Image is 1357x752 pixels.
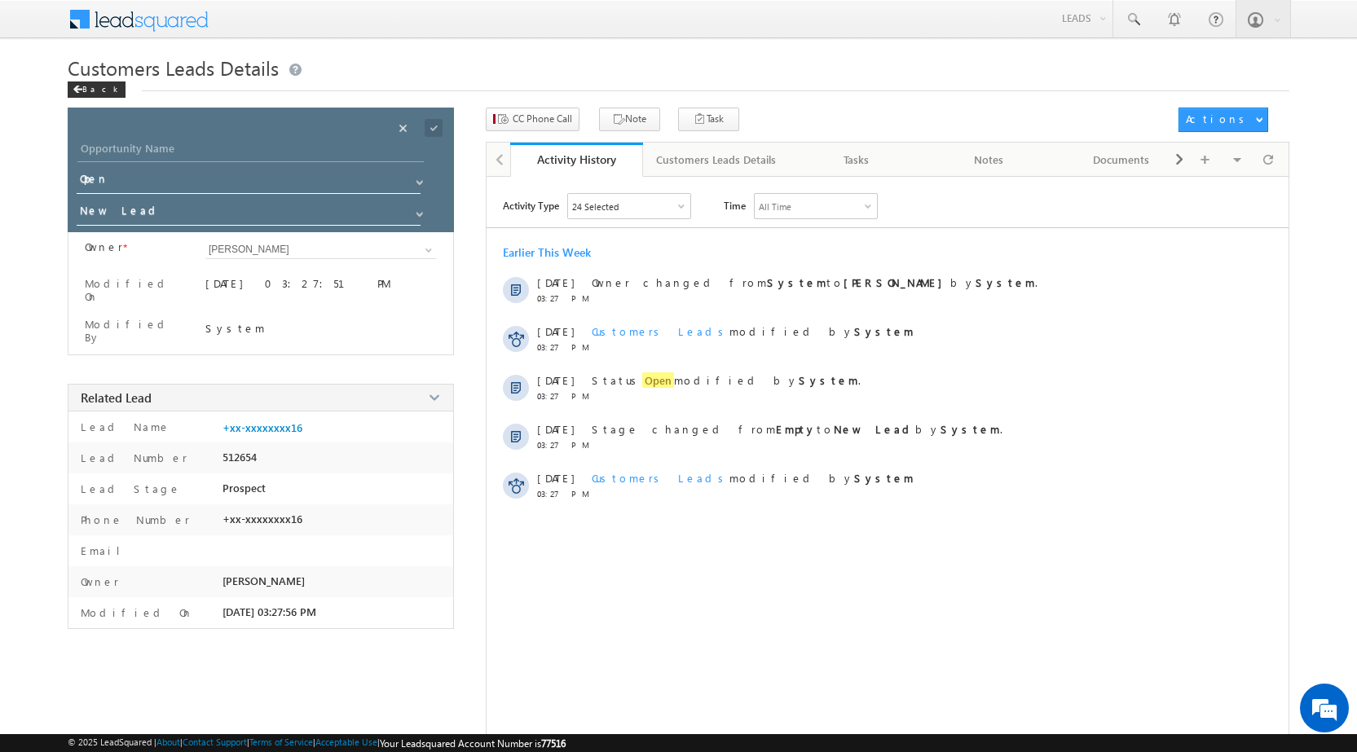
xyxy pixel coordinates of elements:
input: Opportunity Name Opportunity Name [77,139,424,162]
input: Stage [77,200,421,226]
div: Actions [1186,112,1250,126]
a: Contact Support [183,737,247,747]
label: Modified On [85,277,185,303]
label: Email [77,543,133,557]
label: Owner [85,240,123,253]
span: 03:27 PM [537,440,586,450]
span: 03:27 PM [537,293,586,303]
a: Customers Leads Details [643,143,791,177]
span: Activity Type [503,193,559,218]
strong: System [854,324,914,338]
a: Show All Items [408,170,428,187]
label: Phone Number [77,512,190,526]
label: Modified On [77,605,193,619]
span: Open [642,372,674,388]
div: 24 Selected [572,201,619,212]
strong: System [767,275,826,289]
button: Note [599,108,660,131]
span: [DATE] [537,471,574,485]
strong: Empty [776,422,817,436]
button: Actions [1179,108,1268,132]
span: Customers Leads [592,324,729,338]
div: Customers Leads Details [656,150,776,169]
a: Show All Items [416,242,437,258]
a: Notes [923,143,1056,177]
span: Related Lead [81,389,152,406]
label: Owner [77,574,119,588]
span: Status modified by . [592,372,861,388]
span: [DATE] [537,275,574,289]
strong: System [854,471,914,485]
input: Status [77,169,421,194]
div: Back [68,81,126,98]
a: +xx-xxxxxxxx16 [222,421,302,434]
a: Tasks [791,143,923,177]
label: Lead Name [77,420,170,433]
span: 03:27 PM [537,391,586,401]
a: Acceptable Use [315,737,377,747]
strong: System [976,275,1035,289]
span: [DATE] 03:27:56 PM [222,605,316,618]
div: All Time [759,201,791,212]
span: modified by [592,324,914,338]
span: 512654 [222,451,257,464]
div: Owner Changed,Status Changed,Stage Changed,Source Changed,Notes & 19 more.. [568,194,690,218]
a: Activity History [510,143,643,177]
span: Your Leadsquared Account Number is [380,737,566,750]
div: Earlier This Week [503,244,591,260]
span: Owner changed from to by . [592,275,1038,289]
strong: System [941,422,1000,436]
input: Type to Search [205,240,437,259]
strong: System [799,373,858,387]
div: Documents [1068,150,1174,169]
span: [DATE] [537,324,574,338]
button: CC Phone Call [486,108,579,131]
span: [DATE] [537,422,574,436]
label: Modified By [85,318,185,344]
div: Activity History [522,152,631,167]
label: Lead Stage [77,482,181,495]
span: Stage changed from to by . [592,422,1002,436]
strong: [PERSON_NAME] [844,275,950,289]
span: +xx-xxxxxxxx16 [222,512,302,526]
span: modified by [592,471,914,485]
div: [DATE] 03:27:51 PM [205,276,437,299]
a: Show All Items [408,202,428,218]
a: Terms of Service [249,737,313,747]
div: Notes [936,150,1042,169]
span: [DATE] [537,373,574,387]
span: Prospect [222,482,266,495]
label: Lead Number [77,451,187,464]
span: Customers Leads Details [68,55,279,81]
span: Time [724,193,746,218]
span: 03:27 PM [537,342,586,352]
span: 77516 [541,737,566,750]
a: Documents [1055,143,1188,177]
button: Task [678,108,739,131]
span: 03:27 PM [537,489,586,499]
span: CC Phone Call [513,112,572,126]
div: Tasks [804,150,909,169]
a: About [156,737,180,747]
strong: New Lead [834,422,915,436]
div: System [205,321,437,335]
span: Customers Leads [592,471,729,485]
span: [PERSON_NAME] [222,574,305,587]
span: © 2025 LeadSquared | | | | | [68,737,566,750]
